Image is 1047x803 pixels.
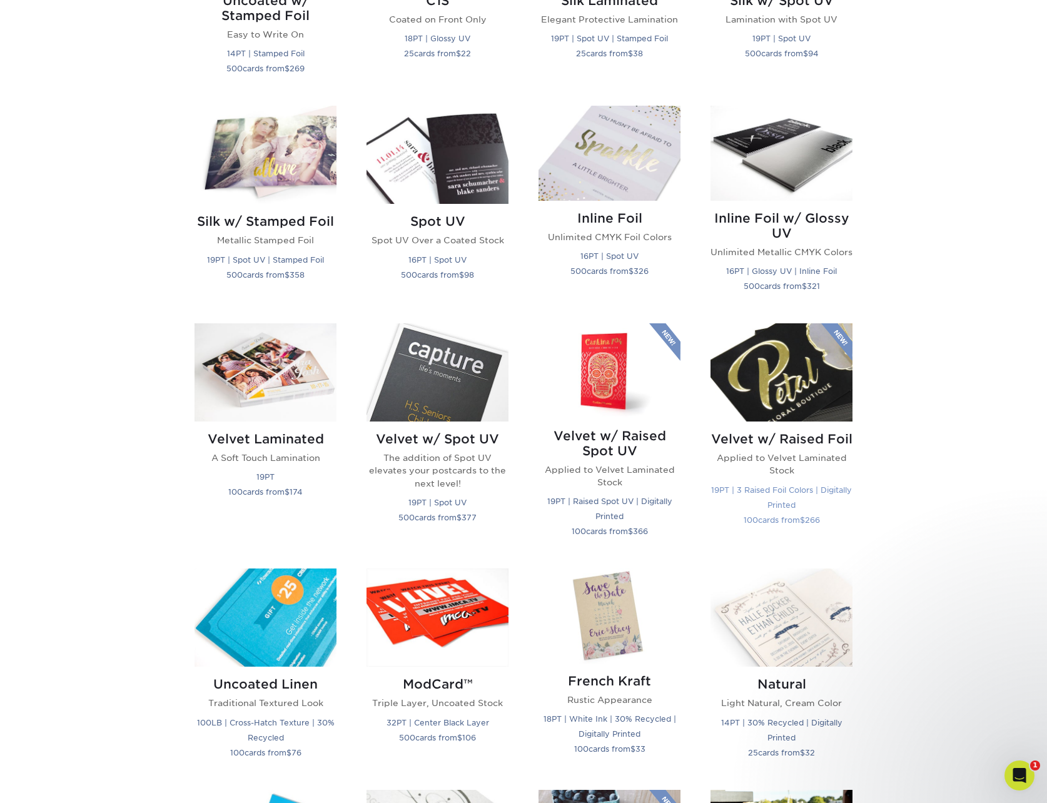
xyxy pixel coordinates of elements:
[539,568,680,663] img: French Kraft Postcards
[544,714,676,739] small: 18PT | White Ink | 30% Recycled | Digitally Printed
[291,748,301,757] span: 76
[195,234,336,246] p: Metallic Stamped Foil
[228,487,303,497] small: cards from
[408,498,467,507] small: 19PT | Spot UV
[721,718,842,742] small: 14PT | 30% Recycled | Digitally Printed
[711,323,852,422] img: Velvet w/ Raised Foil Postcards
[570,266,649,276] small: cards from
[711,106,852,308] a: Inline Foil w/ Glossy UV Postcards Inline Foil w/ Glossy UV Unlimited Metallic CMYK Colors 16PT |...
[367,697,508,709] p: Triple Layer, Uncoated Stock
[745,49,819,58] small: cards from
[408,255,467,265] small: 16PT | Spot UV
[195,323,336,553] a: Velvet Laminated Postcards Velvet Laminated A Soft Touch Lamination 19PT 100cards from$174
[744,281,760,291] span: 500
[286,748,291,757] span: $
[576,49,586,58] span: 25
[367,106,508,308] a: Spot UV Postcards Spot UV Spot UV Over a Coated Stock 16PT | Spot UV 500cards from$98
[367,214,508,229] h2: Spot UV
[1030,760,1040,770] span: 1
[744,515,758,525] span: 100
[195,432,336,447] h2: Velvet Laminated
[630,744,635,754] span: $
[748,748,815,757] small: cards from
[195,697,336,709] p: Traditional Textured Look
[539,674,680,689] h2: French Kraft
[404,49,414,58] span: 25
[574,744,589,754] span: 100
[367,677,508,692] h2: ModCard™
[539,106,680,308] a: Inline Foil Postcards Inline Foil Unlimited CMYK Foil Colors 16PT | Spot UV 500cards from$326
[464,270,474,280] span: 98
[195,452,336,464] p: A Soft Touch Lamination
[711,211,852,241] h2: Inline Foil w/ Glossy UV
[572,527,586,536] span: 100
[197,718,335,742] small: 100LB | Cross-Hatch Texture | 30% Recycled
[195,677,336,692] h2: Uncoated Linen
[367,323,508,422] img: Velvet w/ Spot UV Postcards
[807,281,820,291] span: 321
[285,64,290,73] span: $
[459,270,464,280] span: $
[207,255,324,265] small: 19PT | Spot UV | Stamped Foil
[367,568,508,667] img: ModCard™ Postcards
[748,748,758,757] span: 25
[404,49,471,58] small: cards from
[227,49,305,58] small: 14PT | Stamped Foil
[195,28,336,41] p: Easy to Write On
[802,281,807,291] span: $
[574,744,645,754] small: cards from
[405,34,470,43] small: 18PT | Glossy UV
[711,432,852,447] h2: Velvet w/ Raised Foil
[461,49,471,58] span: 22
[226,270,305,280] small: cards from
[226,64,243,73] span: 500
[821,323,852,361] img: New Product
[711,246,852,258] p: Unlimited Metallic CMYK Colors
[635,744,645,754] span: 33
[367,234,508,246] p: Spot UV Over a Coated Stock
[457,733,462,742] span: $
[629,266,634,276] span: $
[803,49,808,58] span: $
[539,13,680,26] p: Elegant Protective Lamination
[195,323,336,422] img: Velvet Laminated Postcards
[195,106,336,308] a: Silk w/ Stamped Foil Postcards Silk w/ Stamped Foil Metallic Stamped Foil 19PT | Spot UV | Stampe...
[800,748,805,757] span: $
[290,270,305,280] span: 358
[367,432,508,447] h2: Velvet w/ Spot UV
[398,513,415,522] span: 500
[195,568,336,774] a: Uncoated Linen Postcards Uncoated Linen Traditional Textured Look 100LB | Cross-Hatch Texture | 3...
[752,34,811,43] small: 19PT | Spot UV
[547,497,672,521] small: 19PT | Raised Spot UV | Digitally Printed
[195,568,336,667] img: Uncoated Linen Postcards
[634,266,649,276] span: 326
[226,270,243,280] span: 500
[195,214,336,229] h2: Silk w/ Stamped Foil
[805,515,820,525] span: 266
[539,323,680,553] a: Velvet w/ Raised Spot UV Postcards Velvet w/ Raised Spot UV Applied to Velvet Laminated Stock 19P...
[800,515,805,525] span: $
[256,472,275,482] small: 19PT
[230,748,301,757] small: cards from
[367,452,508,490] p: The addition of Spot UV elevates your postcards to the next level!
[462,513,477,522] span: 377
[551,34,668,43] small: 19PT | Spot UV | Stamped Foil
[649,323,680,361] img: New Product
[628,49,633,58] span: $
[462,733,476,742] span: 106
[539,694,680,706] p: Rustic Appearance
[711,485,852,510] small: 19PT | 3 Raised Foil Colors | Digitally Printed
[290,487,303,497] span: 174
[457,513,462,522] span: $
[398,513,477,522] small: cards from
[387,718,489,727] small: 32PT | Center Black Layer
[399,733,476,742] small: cards from
[711,697,852,709] p: Light Natural, Cream Color
[570,266,587,276] span: 500
[744,515,820,525] small: cards from
[367,568,508,774] a: ModCard™ Postcards ModCard™ Triple Layer, Uncoated Stock 32PT | Center Black Layer 500cards from$106
[1004,760,1034,790] iframe: Intercom live chat
[726,266,837,276] small: 16PT | Glossy UV | Inline Foil
[628,527,633,536] span: $
[711,323,852,553] a: Velvet w/ Raised Foil Postcards Velvet w/ Raised Foil Applied to Velvet Laminated Stock 19PT | 3 ...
